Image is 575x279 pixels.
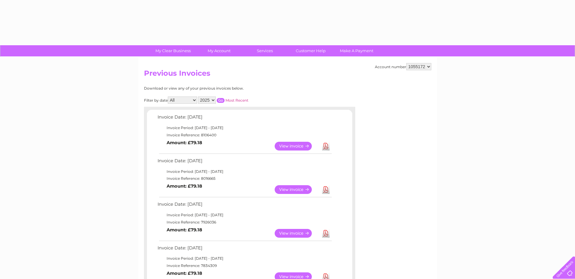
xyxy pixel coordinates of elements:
[322,229,330,238] a: Download
[167,271,202,276] b: Amount: £79.18
[275,229,319,238] a: View
[156,255,333,262] td: Invoice Period: [DATE] - [DATE]
[156,244,333,255] td: Invoice Date: [DATE]
[225,98,248,103] a: Most Recent
[156,168,333,175] td: Invoice Period: [DATE] - [DATE]
[194,45,244,56] a: My Account
[144,97,302,104] div: Filter by date
[375,63,431,70] div: Account number
[144,86,302,90] div: Download or view any of your previous invoices below.
[167,183,202,189] b: Amount: £79.18
[156,175,333,182] td: Invoice Reference: 8016665
[156,124,333,132] td: Invoice Period: [DATE] - [DATE]
[156,262,333,269] td: Invoice Reference: 7834309
[156,219,333,226] td: Invoice Reference: 7926036
[148,45,198,56] a: My Clear Business
[156,132,333,139] td: Invoice Reference: 8106400
[275,185,319,194] a: View
[156,200,333,211] td: Invoice Date: [DATE]
[156,157,333,168] td: Invoice Date: [DATE]
[275,142,319,151] a: View
[322,185,330,194] a: Download
[156,113,333,124] td: Invoice Date: [DATE]
[156,211,333,219] td: Invoice Period: [DATE] - [DATE]
[144,69,431,81] h2: Previous Invoices
[322,142,330,151] a: Download
[332,45,382,56] a: Make A Payment
[240,45,290,56] a: Services
[167,140,202,145] b: Amount: £79.18
[286,45,336,56] a: Customer Help
[167,227,202,233] b: Amount: £79.18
